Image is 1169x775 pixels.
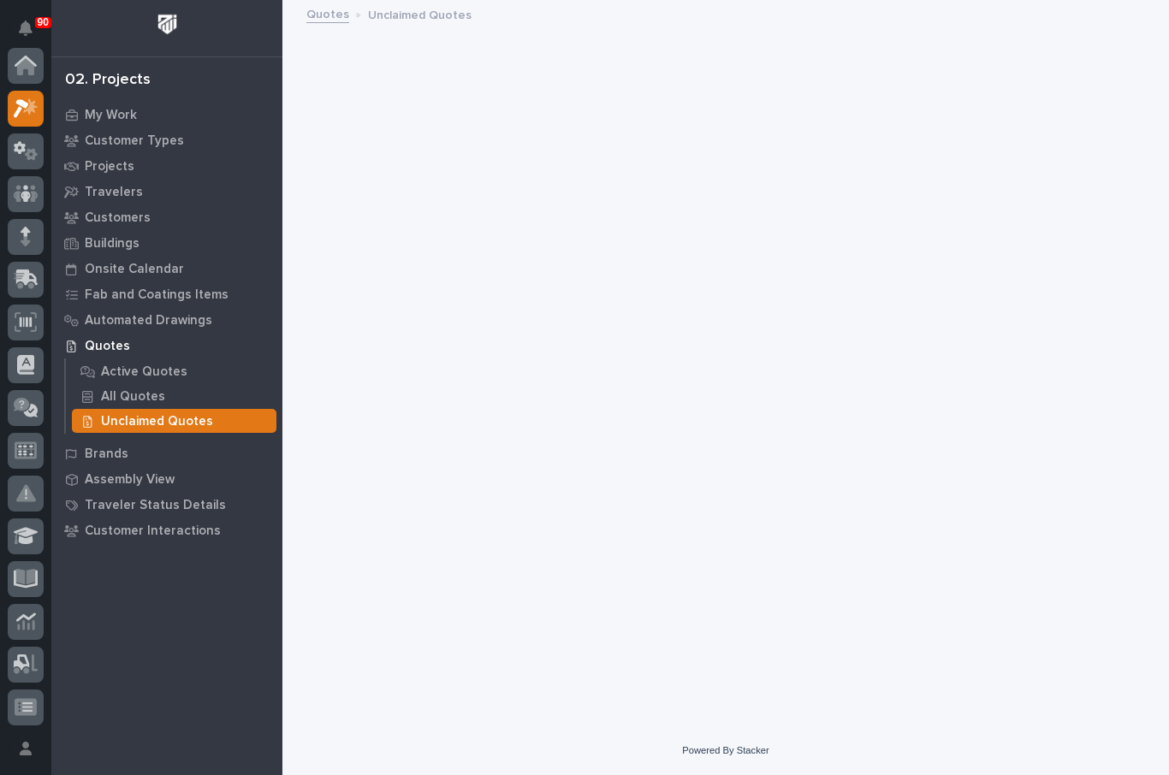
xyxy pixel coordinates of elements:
[85,339,130,354] p: Quotes
[85,447,128,462] p: Brands
[65,71,151,90] div: 02. Projects
[8,10,44,46] button: Notifications
[66,384,282,408] a: All Quotes
[85,185,143,200] p: Travelers
[51,256,282,281] a: Onsite Calendar
[51,492,282,518] a: Traveler Status Details
[85,472,175,488] p: Assembly View
[66,409,282,433] a: Unclaimed Quotes
[306,3,349,23] a: Quotes
[85,287,228,303] p: Fab and Coatings Items
[51,204,282,230] a: Customers
[101,414,213,429] p: Unclaimed Quotes
[101,364,187,380] p: Active Quotes
[85,262,184,277] p: Onsite Calendar
[85,236,139,251] p: Buildings
[85,524,221,539] p: Customer Interactions
[85,133,184,149] p: Customer Types
[51,307,282,333] a: Automated Drawings
[51,281,282,307] a: Fab and Coatings Items
[85,210,151,226] p: Customers
[85,108,137,123] p: My Work
[21,21,44,48] div: Notifications90
[85,498,226,513] p: Traveler Status Details
[51,518,282,543] a: Customer Interactions
[85,313,212,328] p: Automated Drawings
[682,745,768,755] a: Powered By Stacker
[51,102,282,127] a: My Work
[101,389,165,405] p: All Quotes
[51,179,282,204] a: Travelers
[51,153,282,179] a: Projects
[85,159,134,175] p: Projects
[368,4,472,23] p: Unclaimed Quotes
[51,466,282,492] a: Assembly View
[51,127,282,153] a: Customer Types
[51,441,282,466] a: Brands
[38,16,49,28] p: 90
[151,9,183,40] img: Workspace Logo
[66,359,282,383] a: Active Quotes
[51,230,282,256] a: Buildings
[51,333,282,358] a: Quotes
